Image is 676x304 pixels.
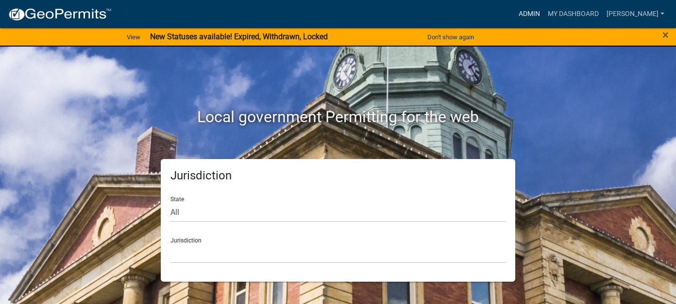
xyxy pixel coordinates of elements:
h2: Local government Permitting for the web [68,108,608,126]
strong: New Statuses available! Expired, Withdrawn, Locked [150,32,328,41]
h5: Jurisdiction [170,169,506,183]
button: Close [662,29,669,41]
a: Admin [515,5,544,23]
a: [PERSON_NAME] [603,5,668,23]
button: Don't show again [423,29,478,45]
a: My Dashboard [544,5,603,23]
span: × [662,28,669,42]
a: View [123,29,144,45]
